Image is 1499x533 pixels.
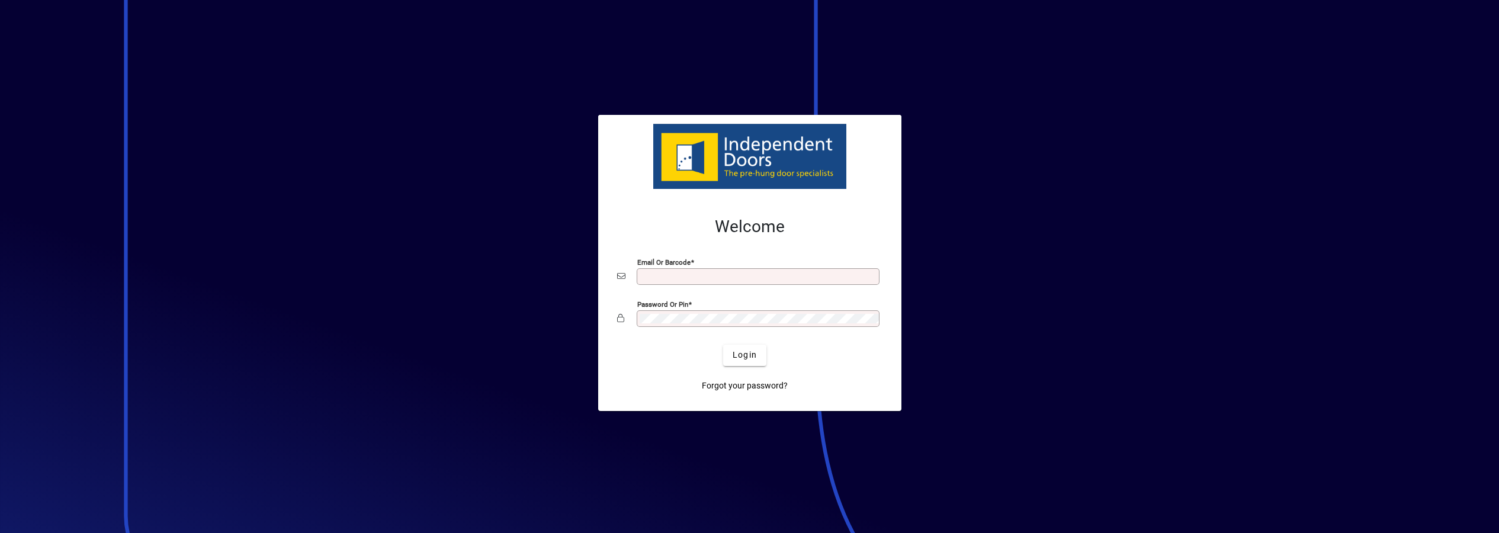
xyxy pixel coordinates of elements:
[617,217,882,237] h2: Welcome
[697,375,792,397] a: Forgot your password?
[637,300,688,308] mat-label: Password or Pin
[702,380,788,392] span: Forgot your password?
[637,258,691,266] mat-label: Email or Barcode
[733,349,757,361] span: Login
[723,345,766,366] button: Login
